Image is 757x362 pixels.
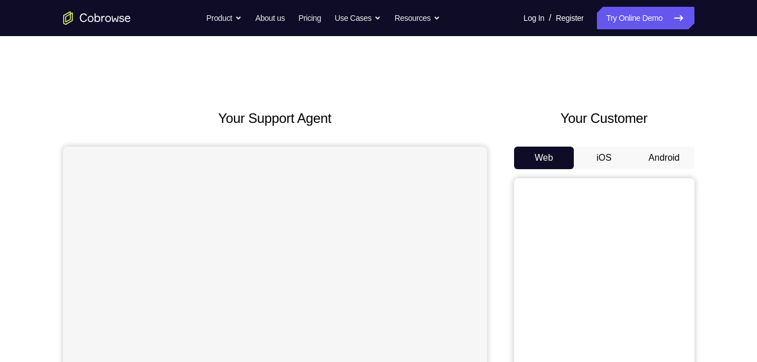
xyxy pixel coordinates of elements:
[63,11,131,25] a: Go to the home page
[524,7,544,29] a: Log In
[556,7,583,29] a: Register
[335,7,381,29] button: Use Cases
[549,11,551,25] span: /
[634,147,694,169] button: Android
[63,108,487,129] h2: Your Support Agent
[255,7,285,29] a: About us
[514,147,574,169] button: Web
[298,7,321,29] a: Pricing
[514,108,694,129] h2: Your Customer
[574,147,634,169] button: iOS
[206,7,242,29] button: Product
[597,7,694,29] a: Try Online Demo
[395,7,440,29] button: Resources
